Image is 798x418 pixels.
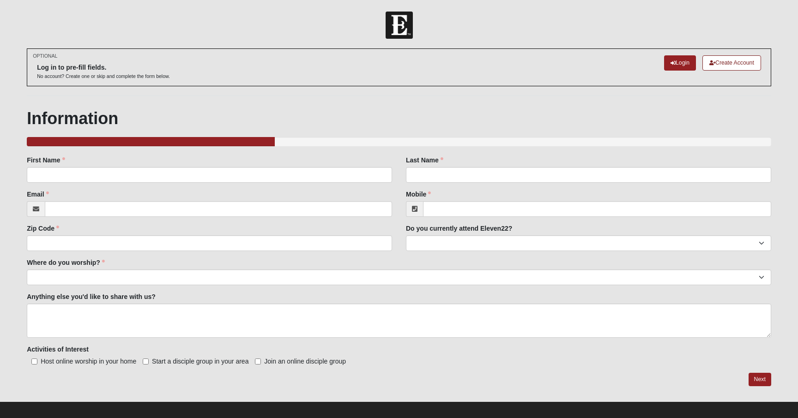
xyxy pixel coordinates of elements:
p: No account? Create one or skip and complete the form below. [37,73,170,80]
span: Start a disciple group in your area [152,358,248,365]
label: Where do you worship? [27,258,105,267]
h6: Log in to pre-fill fields. [37,64,170,72]
label: Mobile [406,190,431,199]
a: Create Account [702,55,761,71]
a: Login [664,55,696,71]
input: Start a disciple group in your area [143,358,149,364]
span: Join an online disciple group [264,358,346,365]
label: Anything else you'd like to share with us? [27,292,156,301]
small: OPTIONAL [33,53,57,60]
label: First Name [27,155,65,165]
input: Join an online disciple group [255,358,261,364]
h1: Information [27,108,771,128]
input: Host online worship in your home [31,358,37,364]
label: Email [27,190,48,199]
label: Zip Code [27,224,59,233]
label: Last Name [406,155,443,165]
span: Host online worship in your home [41,358,136,365]
label: Activities of Interest [27,345,89,354]
label: Do you currently attend Eleven22? [406,224,512,233]
a: Next [749,373,771,386]
img: Church of Eleven22 Logo [386,12,413,39]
